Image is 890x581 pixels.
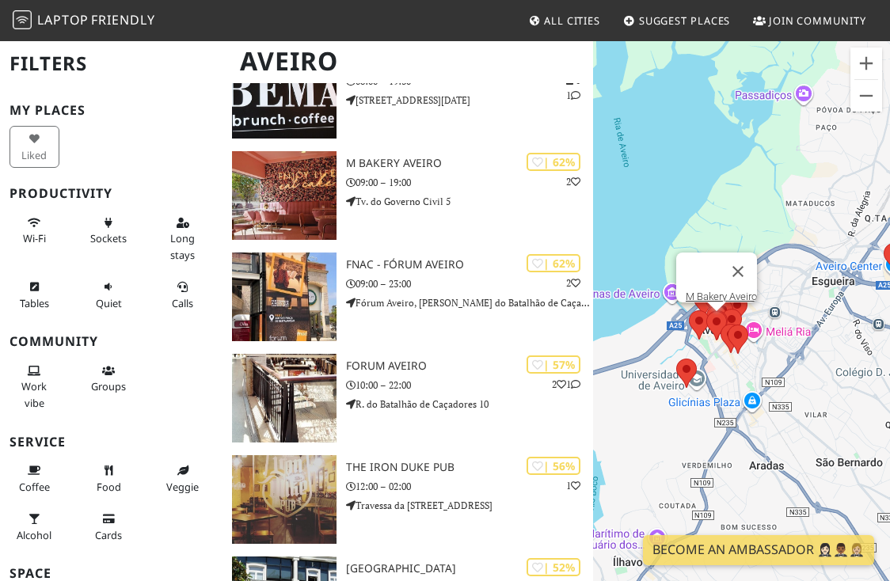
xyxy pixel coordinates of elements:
button: Ampliar [850,47,882,79]
img: Fnac - Fórum Aveiro [232,253,337,341]
button: Groups [84,358,134,400]
p: 10:00 – 22:00 [346,378,593,393]
button: Food [84,458,134,499]
p: 12:00 – 02:00 [346,479,593,494]
span: Alcohol [17,528,51,542]
p: R. do Batalhão de Caçadores 10 [346,397,593,412]
h3: M Bakery Aveiro [346,157,593,170]
a: Suggest Places [617,6,737,35]
h3: Forum Aveiro [346,359,593,373]
button: Veggie [158,458,207,499]
h3: [GEOGRAPHIC_DATA] [346,562,593,575]
div: | 62% [527,153,580,171]
img: M Bakery Aveiro [232,151,337,240]
p: 2 [566,275,580,290]
span: Group tables [91,379,126,393]
span: Join Community [769,13,866,28]
div: | 56% [527,457,580,475]
span: Stable Wi-Fi [23,231,46,245]
span: All Cities [544,13,600,28]
a: M Bakery Aveiro | 62% 2 M Bakery Aveiro 09:00 – 19:00 Tv. do Governo Civil 5 [222,151,593,240]
div: | 57% [527,355,580,374]
p: 2 1 [552,377,580,392]
button: Cards [84,506,134,548]
div: | 52% [527,558,580,576]
button: Alcohol [10,506,59,548]
span: People working [21,379,47,409]
button: Tables [10,274,59,316]
span: Quiet [96,296,122,310]
span: Video/audio calls [172,296,193,310]
p: 09:00 – 23:00 [346,276,593,291]
button: Wi-Fi [10,210,59,252]
a: The Iron Duke Pub | 56% 1 The Iron Duke Pub 12:00 – 02:00 Travessa da [STREET_ADDRESS] [222,455,593,544]
h1: Aveiro [227,40,590,83]
button: Long stays [158,210,207,268]
a: Fnac - Fórum Aveiro | 62% 2 Fnac - Fórum Aveiro 09:00 – 23:00 Fórum Aveiro, [PERSON_NAME] do Bata... [222,253,593,341]
h3: Productivity [10,186,213,201]
span: Laptop [37,11,89,28]
span: Veggie [166,480,199,494]
span: Coffee [19,480,50,494]
img: Forum Aveiro [232,354,337,442]
a: Become an Ambassador 🤵🏻‍♀️🤵🏾‍♂️🤵🏼‍♀️ [643,535,874,565]
button: Quiet [84,274,134,316]
a: Forum Aveiro | 57% 21 Forum Aveiro 10:00 – 22:00 R. do Batalhão de Caçadores 10 [222,354,593,442]
span: Friendly [91,11,154,28]
h3: Service [10,435,213,450]
p: 2 [566,174,580,189]
h3: Space [10,566,213,581]
button: Coffee [10,458,59,499]
p: 1 [566,478,580,493]
button: Calls [158,274,207,316]
h2: Filters [10,40,213,88]
h3: Fnac - Fórum Aveiro [346,258,593,272]
img: LaptopFriendly [13,10,32,29]
h3: My Places [10,103,213,118]
a: M Bakery Aveiro [686,290,757,302]
span: Power sockets [90,231,127,245]
span: Long stays [170,231,195,261]
a: All Cities [522,6,607,35]
h3: The Iron Duke Pub [346,461,593,474]
button: Sockets [84,210,134,252]
span: Suggest Places [639,13,731,28]
div: | 62% [527,254,580,272]
button: Reduzir [850,80,882,112]
button: Work vibe [10,358,59,416]
span: Credit cards [95,528,122,542]
a: LaptopFriendly LaptopFriendly [13,7,155,35]
p: Tv. do Governo Civil 5 [346,194,593,209]
p: Travessa da [STREET_ADDRESS] [346,498,593,513]
a: Join Community [747,6,873,35]
img: The Iron Duke Pub [232,455,337,544]
button: Fechar [719,253,757,290]
p: Fórum Aveiro, [PERSON_NAME] do Batalhão de Caçadores 10 [346,295,593,310]
span: Food [97,480,121,494]
span: Work-friendly tables [20,296,49,310]
h3: Community [10,334,213,349]
p: 09:00 – 19:00 [346,175,593,190]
